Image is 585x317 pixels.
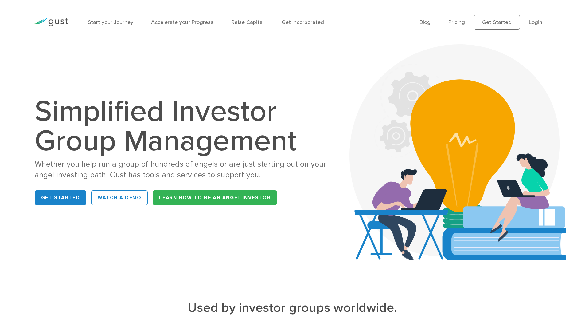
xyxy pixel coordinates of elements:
[91,190,148,205] a: WATCH A DEMO
[151,19,213,26] a: Accelerate your Progress
[419,19,431,26] a: Blog
[35,190,87,205] a: Get Started
[282,19,324,26] a: Get Incorporated
[34,18,68,26] img: Gust Logo
[448,19,465,26] a: Pricing
[35,97,332,156] h1: Simplified Investor Group Management
[153,190,277,205] a: Learn How to be an Angel Investor
[529,19,542,26] a: Login
[349,44,566,260] img: Aca 2023 Hero Bg
[88,19,133,26] a: Start your Journey
[104,300,481,315] h2: Used by investor groups worldwide.
[35,159,332,180] div: Whether you help run a group of hundreds of angels or are just starting out on your angel investi...
[474,15,520,30] a: Get Started
[231,19,264,26] a: Raise Capital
